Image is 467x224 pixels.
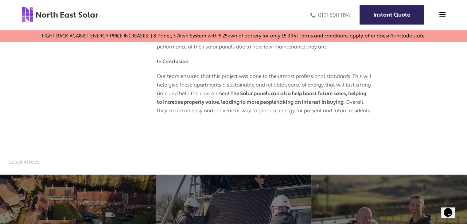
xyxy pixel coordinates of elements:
img: north east solar logo [21,6,99,23]
iframe: chat widget [441,199,461,218]
strong: The Solar panels can also help boost future sales, helping to increase property value, leading to... [157,90,366,105]
p: Our team ensured that this project was done to the utmost professional standards. This will help ... [157,66,372,115]
h3: Latest Articles [9,158,458,165]
a: 0191 500 1154 [310,12,350,19]
a: Instant Quote [360,5,424,25]
img: phone icon [310,12,315,19]
strong: In Conclusion [157,58,189,65]
img: menu icon [439,11,446,17]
